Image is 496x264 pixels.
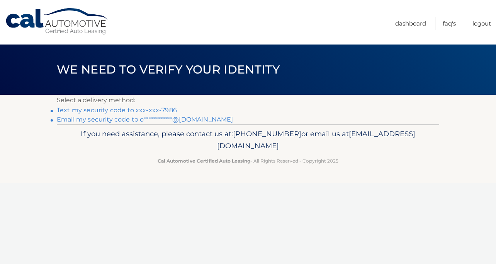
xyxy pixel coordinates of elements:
a: Cal Automotive [5,8,109,35]
span: We need to verify your identity [57,62,280,77]
p: Select a delivery method: [57,95,439,106]
a: Text my security code to xxx-xxx-7986 [57,106,177,114]
p: - All Rights Reserved - Copyright 2025 [62,157,434,165]
a: FAQ's [443,17,456,30]
p: If you need assistance, please contact us at: or email us at [62,128,434,153]
span: [PHONE_NUMBER] [233,129,301,138]
strong: Cal Automotive Certified Auto Leasing [158,158,250,164]
a: Dashboard [395,17,426,30]
a: Logout [472,17,491,30]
